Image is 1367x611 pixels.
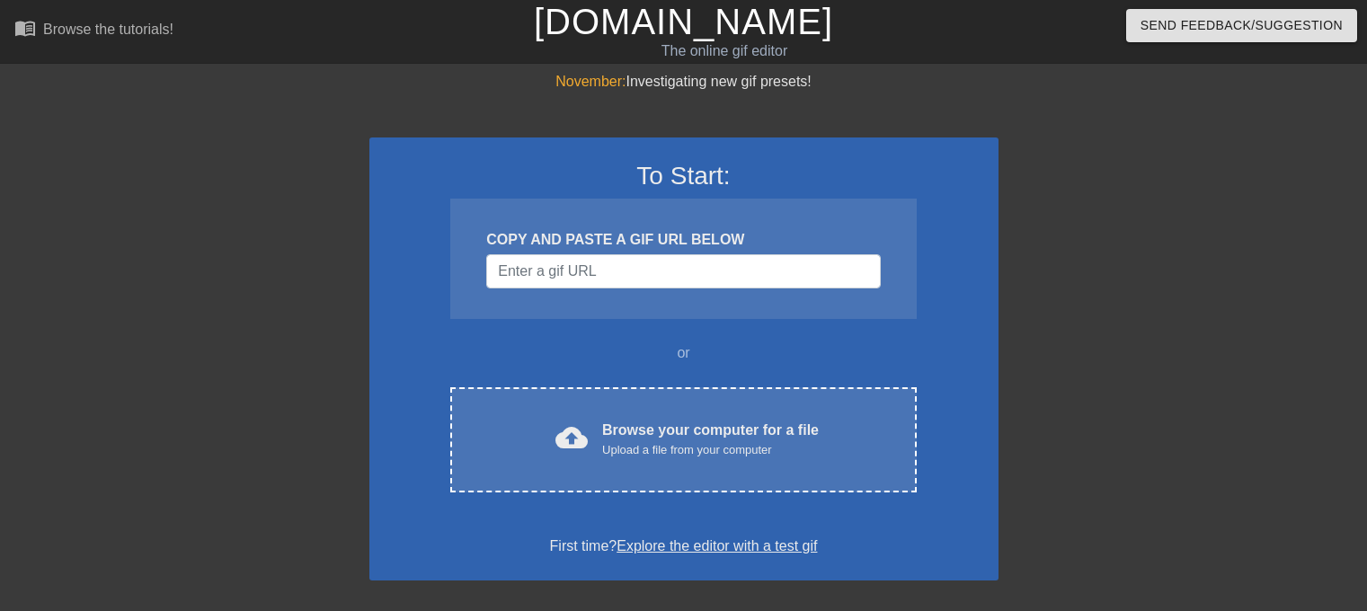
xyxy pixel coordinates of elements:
a: [DOMAIN_NAME] [534,2,833,41]
input: Username [486,254,880,288]
span: menu_book [14,17,36,39]
h3: To Start: [393,161,975,191]
div: The online gif editor [465,40,984,62]
div: Browse your computer for a file [602,420,819,459]
span: Send Feedback/Suggestion [1141,14,1343,37]
div: Upload a file from your computer [602,441,819,459]
a: Browse the tutorials! [14,17,173,45]
div: Browse the tutorials! [43,22,173,37]
div: Investigating new gif presets! [369,71,999,93]
span: November: [555,74,626,89]
span: cloud_upload [555,421,588,454]
div: or [416,342,952,364]
div: COPY AND PASTE A GIF URL BELOW [486,229,880,251]
button: Send Feedback/Suggestion [1126,9,1357,42]
div: First time? [393,536,975,557]
a: Explore the editor with a test gif [617,538,817,553]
